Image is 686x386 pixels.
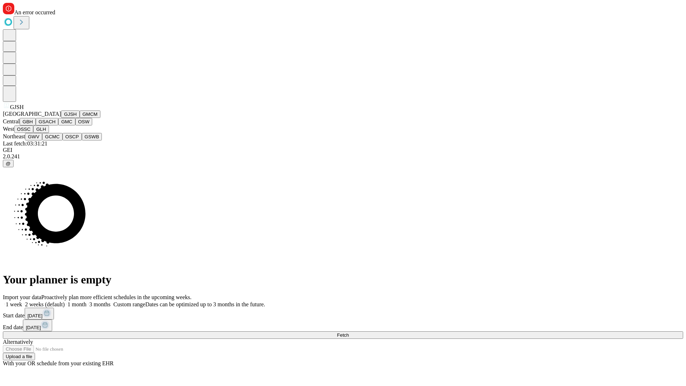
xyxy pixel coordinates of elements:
button: GSWB [82,133,102,140]
button: OSCP [63,133,82,140]
span: Dates can be optimized up to 3 months in the future. [145,301,265,307]
button: GCMC [42,133,63,140]
button: [DATE] [23,320,52,331]
button: GWV [25,133,42,140]
span: [DATE] [26,325,41,330]
span: An error occurred [14,9,55,15]
span: With your OR schedule from your existing EHR [3,360,114,366]
div: GEI [3,147,683,153]
button: GBH [20,118,36,125]
button: OSW [75,118,93,125]
span: 1 week [6,301,22,307]
span: 3 months [89,301,110,307]
span: Alternatively [3,339,33,345]
h1: Your planner is empty [3,273,683,286]
span: @ [6,161,11,166]
button: OSSC [14,125,34,133]
button: GJSH [61,110,80,118]
button: GSACH [36,118,58,125]
span: Last fetch: 03:31:21 [3,140,48,147]
span: Proactively plan more efficient schedules in the upcoming weeks. [41,294,192,300]
button: GMCM [80,110,100,118]
span: Central [3,118,20,124]
button: Fetch [3,331,683,339]
span: Import your data [3,294,41,300]
span: [GEOGRAPHIC_DATA] [3,111,61,117]
span: [DATE] [28,313,43,318]
button: GMC [58,118,75,125]
div: Start date [3,308,683,320]
button: @ [3,160,14,167]
div: End date [3,320,683,331]
span: 2 weeks (default) [25,301,65,307]
button: GLH [33,125,49,133]
button: [DATE] [25,308,54,320]
span: Custom range [113,301,145,307]
span: 1 month [68,301,86,307]
button: Upload a file [3,353,35,360]
span: Fetch [337,332,349,338]
span: GJSH [10,104,24,110]
div: 2.0.241 [3,153,683,160]
span: Northeast [3,133,25,139]
span: West [3,126,14,132]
